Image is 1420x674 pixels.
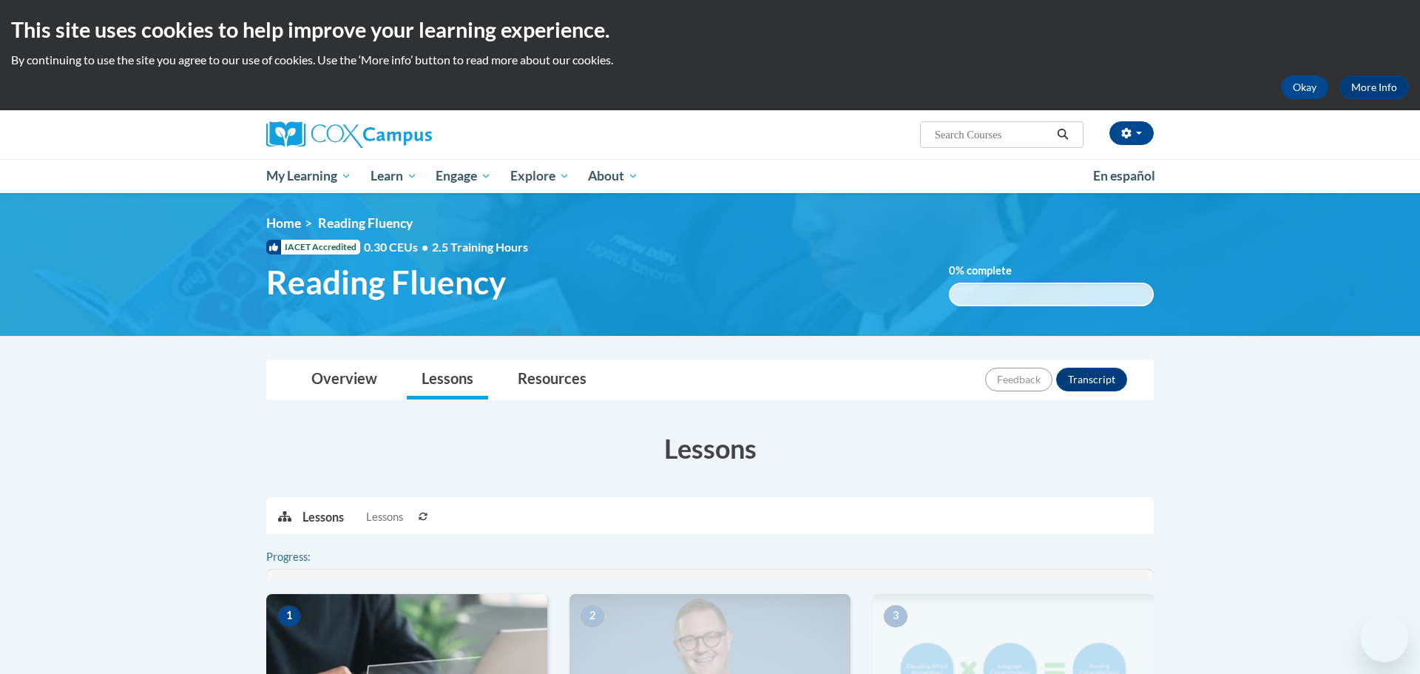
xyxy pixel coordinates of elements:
p: By continuing to use the site you agree to our use of cookies. Use the ‘More info’ button to read... [11,52,1409,68]
a: About [579,159,649,193]
label: % complete [949,263,1034,279]
span: IACET Accredited [266,240,360,255]
a: Home [266,215,301,231]
span: My Learning [266,167,351,185]
p: Lessons [302,509,344,525]
span: 2.5 Training Hours [432,240,528,254]
span: 2 [581,605,604,627]
span: 0.30 CEUs [364,239,432,255]
iframe: Button to launch messaging window [1361,615,1408,662]
span: Engage [436,167,491,185]
h2: This site uses cookies to help improve your learning experience. [11,15,1409,44]
span: Learn [371,167,417,185]
img: Cox Campus [266,121,432,148]
div: Main menu [244,159,1176,193]
span: Reading Fluency [266,263,506,302]
a: Explore [501,159,579,193]
span: Explore [510,167,569,185]
span: About [588,167,638,185]
a: En español [1083,161,1165,192]
a: My Learning [257,159,361,193]
a: Resources [503,360,601,400]
input: Search Courses [933,126,1052,144]
span: 0 [949,264,956,277]
button: Account Settings [1109,121,1154,145]
span: Lessons [366,509,403,525]
a: Engage [426,159,501,193]
span: Reading Fluency [318,215,413,231]
button: Transcript [1056,368,1127,391]
button: Okay [1281,75,1328,99]
a: Learn [361,159,427,193]
button: Search [1052,126,1074,144]
a: More Info [1339,75,1409,99]
span: 1 [277,605,301,627]
a: Overview [297,360,392,400]
span: • [422,240,428,254]
span: En español [1093,168,1155,183]
h3: Lessons [266,430,1154,467]
button: Feedback [985,368,1052,391]
span: 3 [884,605,907,627]
a: Lessons [407,360,488,400]
label: Progress: [266,549,351,565]
a: Cox Campus [266,121,547,148]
